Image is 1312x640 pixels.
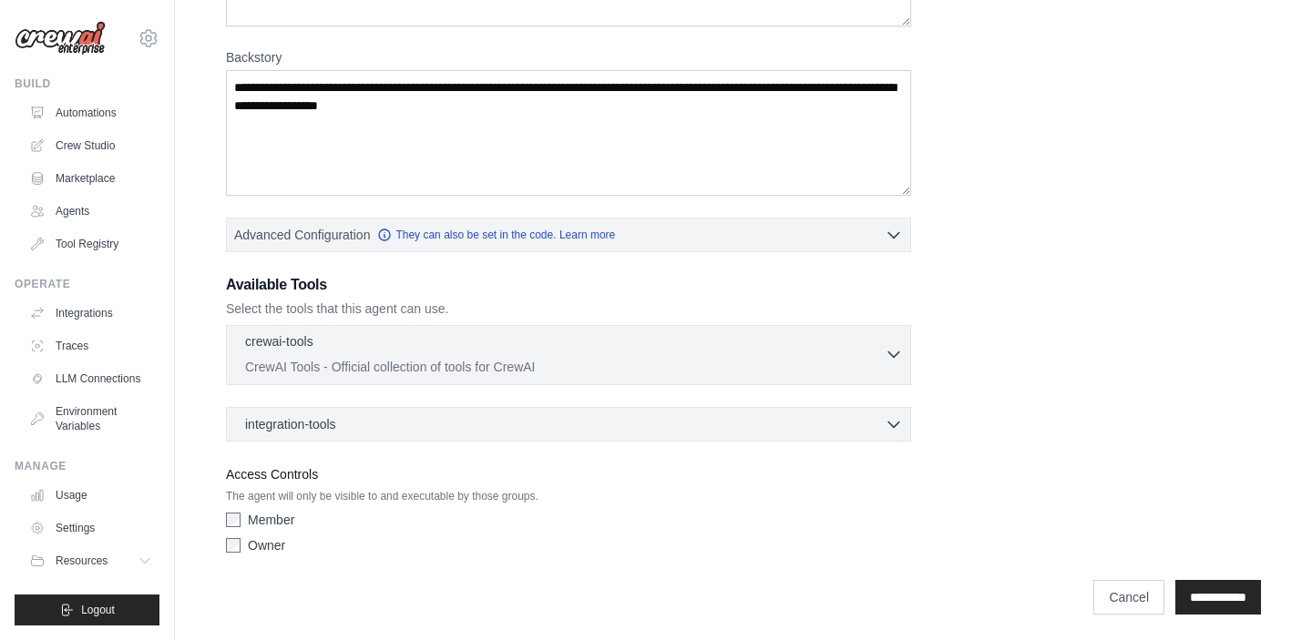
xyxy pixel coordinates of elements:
a: LLM Connections [22,364,159,393]
p: The agent will only be visible to and executable by those groups. [226,489,911,503]
label: Owner [248,536,285,554]
label: Backstory [226,48,911,66]
a: Settings [22,513,159,543]
h3: Available Tools [226,274,911,296]
a: Traces [22,331,159,361]
div: Operate [15,277,159,291]
span: Resources [56,554,108,568]
a: Integrations [22,299,159,328]
img: Logo [15,21,106,56]
p: CrewAI Tools - Official collection of tools for CrewAI [245,358,885,376]
button: Advanced Configuration They can also be set in the code. Learn more [227,218,910,251]
a: Tool Registry [22,229,159,259]
div: Manage [15,459,159,473]
span: Advanced Configuration [234,226,370,244]
button: crewai-tools CrewAI Tools - Official collection of tools for CrewAI [234,332,903,376]
a: Cancel [1093,580,1164,615]
button: Resources [22,546,159,575]
span: integration-tools [245,415,336,433]
label: Access Controls [226,463,911,485]
button: integration-tools [234,415,903,433]
a: Environment Variables [22,397,159,441]
a: Usage [22,481,159,510]
a: They can also be set in the code. Learn more [377,228,615,242]
label: Member [248,511,294,529]
div: Build [15,76,159,91]
p: Select the tools that this agent can use. [226,300,911,318]
button: Logout [15,594,159,625]
span: Logout [81,603,115,617]
a: Crew Studio [22,131,159,160]
a: Automations [22,98,159,127]
a: Agents [22,197,159,226]
a: Marketplace [22,164,159,193]
p: crewai-tools [245,332,313,350]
